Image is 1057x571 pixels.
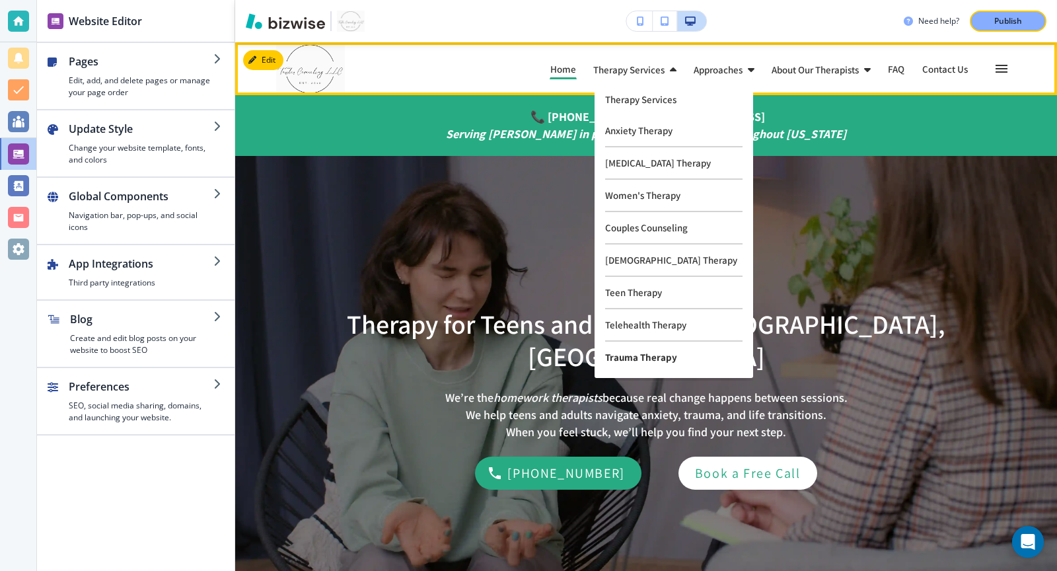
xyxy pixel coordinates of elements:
[605,95,743,104] p: Therapy Services
[987,54,1016,83] button: Toggle hamburger navigation menu
[446,126,846,141] em: Serving [PERSON_NAME] in person & virtual sessions throughout [US_STATE]
[276,42,474,95] img: Towler Counseling LLC
[243,50,283,70] button: Edit
[493,390,602,405] em: homework therapists
[970,11,1046,32] button: Publish
[693,58,771,79] div: Approaches
[37,368,235,434] button: PreferencesSEO, social media sharing, domains, and launching your website.
[276,308,1016,373] p: Therapy for Teens and Adults in [GEOGRAPHIC_DATA], [GEOGRAPHIC_DATA]
[48,13,63,29] img: editor icon
[922,64,970,74] p: Contact Us
[1012,526,1044,558] div: Open Intercom Messenger
[37,178,235,244] button: Global ComponentsNavigation bar, pop-ups, and social icons
[445,406,848,424] p: We help teens and adults navigate anxiety, trauma, and life transitions.
[37,245,235,299] button: App IntegrationsThird party integrations
[69,277,213,289] h4: Third party integrations
[507,463,624,484] p: [PHONE_NUMBER]
[772,65,859,75] p: About Our Therapists
[694,65,743,75] p: Approaches
[475,457,641,490] div: (770) 800-7362
[605,309,743,342] p: Telehealth Therapy
[69,75,213,98] h4: Edit, add, and delete pages or manage your page order
[69,121,213,137] h2: Update Style
[678,457,817,490] a: Book a Free Call
[695,463,801,484] p: Book a Free Call
[69,209,213,233] h4: Navigation bar, pop-ups, and social icons
[446,108,846,126] p: 📞 📍
[69,379,213,395] h2: Preferences
[475,457,641,490] a: [PHONE_NUMBER]
[69,142,213,166] h4: Change your website template, fonts, and colors
[605,245,743,277] p: [DEMOGRAPHIC_DATA] Therapy
[605,277,743,309] p: Teen Therapy
[445,389,848,406] p: We’re the because real change happens between sessions.
[593,58,693,79] div: Therapy Services
[605,180,743,212] p: Women's Therapy
[69,256,213,272] h2: App Integrations
[246,13,325,29] img: Bizwise Logo
[605,115,743,147] p: Anxiety Therapy
[605,342,743,373] p: Trauma Therapy
[69,400,213,424] h4: SEO, social media sharing, domains, and launching your website.
[69,13,142,29] h2: Website Editor
[69,188,213,204] h2: Global Components
[771,58,887,79] div: About Our Therapists
[70,311,213,327] h2: Blog
[550,64,576,74] p: Home
[37,43,235,109] button: PagesEdit, add, and delete pages or manage your page order
[337,11,365,32] img: Your Logo
[69,54,213,69] h2: Pages
[994,15,1022,27] p: Publish
[605,147,743,180] p: [MEDICAL_DATA] Therapy
[445,424,848,441] p: When you feel stuck, we’ll help you find your next step.
[918,15,959,27] h3: Need help?
[37,110,235,176] button: Update StyleChange your website template, fonts, and colors
[37,301,235,367] button: BlogCreate and edit blog posts on your website to boost SEO
[70,332,213,356] h4: Create and edit blog posts on your website to boost SEO
[888,64,905,74] p: FAQ
[605,212,743,245] p: Couples Counseling
[548,109,645,124] a: [PHONE_NUMBER]
[593,65,665,75] p: Therapy Services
